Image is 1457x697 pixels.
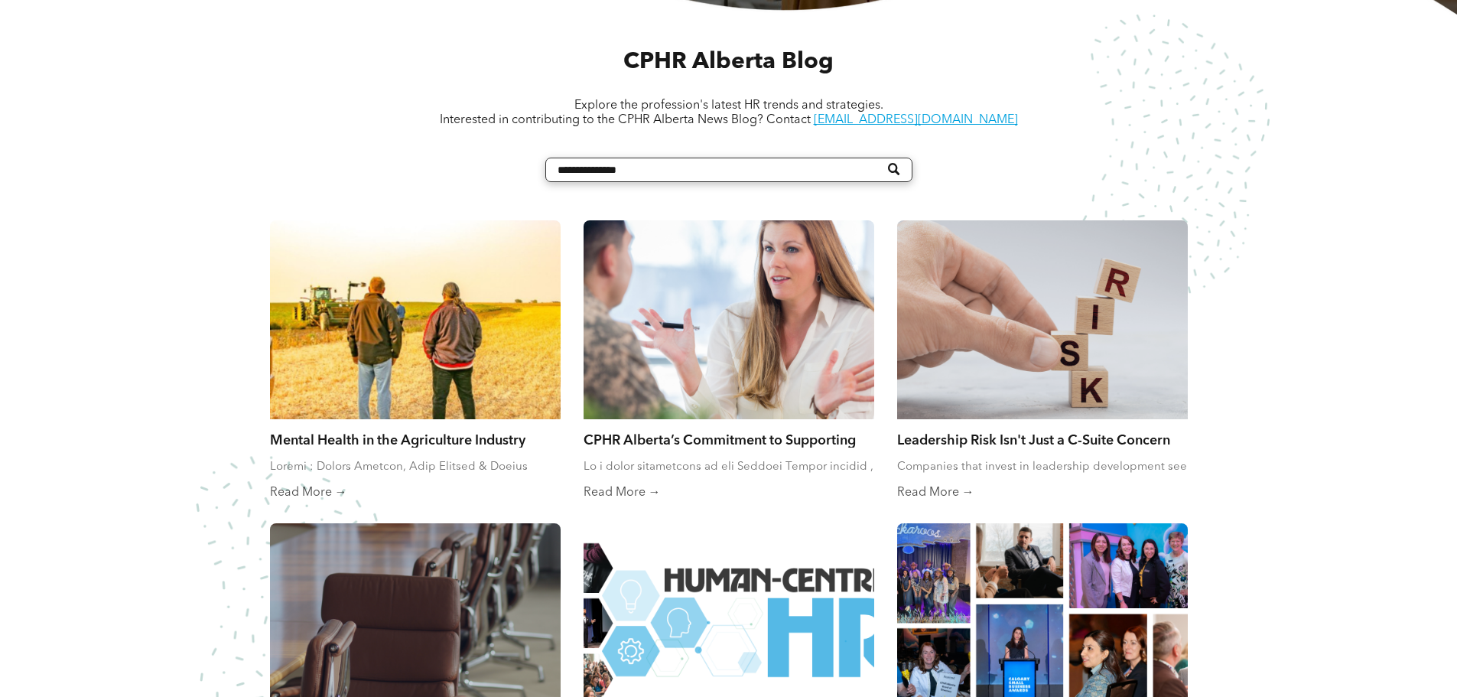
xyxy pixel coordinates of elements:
[440,114,811,126] span: Interested in contributing to the CPHR Alberta News Blog? Contact
[897,431,1188,448] a: Leadership Risk Isn't Just a C-Suite Concern
[692,50,834,73] span: Alberta Blog
[897,459,1188,474] div: Companies that invest in leadership development see real returns. According to Brandon Hall Group...
[584,485,874,500] a: Read More →
[584,459,874,474] div: Lo i dolor sitametcons ad eli Seddoei Tempor incidid , UTLA Etdolor magnaaliq en adminimv qui nos...
[270,485,561,500] a: Read More →
[814,114,1018,126] a: [EMAIL_ADDRESS][DOMAIN_NAME]
[584,431,874,448] a: CPHR Alberta’s Commitment to Supporting Reservists
[623,50,687,73] span: CPHR
[270,459,561,474] div: Loremi : Dolors Ametcon, Adip Elitsed & Doeius Temporin Utlabo etdolo ma aliquaenimad minimvenia ...
[897,485,1188,500] a: Read More →
[574,99,883,112] span: Explore the profession's latest HR trends and strategies.
[270,431,561,448] a: Mental Health in the Agriculture Industry
[545,158,912,182] input: Search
